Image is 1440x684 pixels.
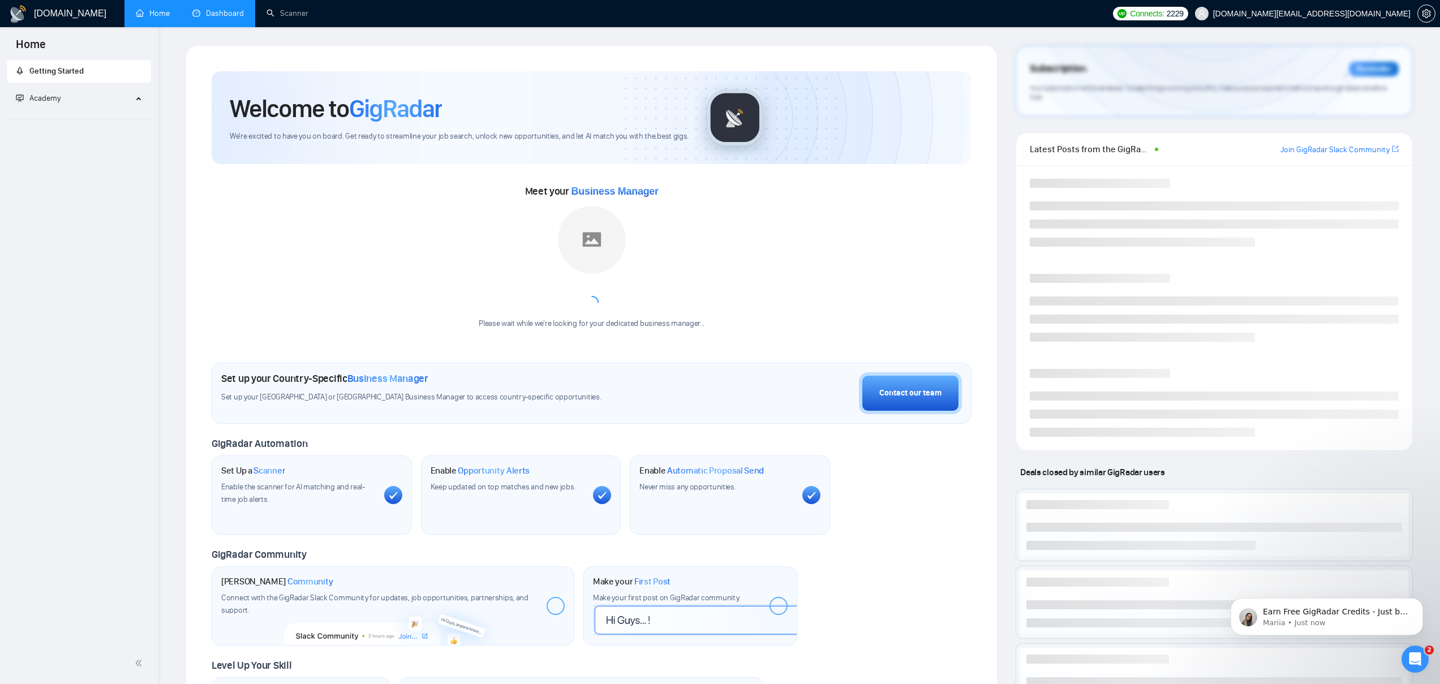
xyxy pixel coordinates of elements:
img: logo [9,5,27,23]
h1: Enable [639,465,764,476]
img: slackcommunity-bg.png [285,593,501,646]
span: user [1198,10,1206,18]
span: Keep updated on top matches and new jobs. [431,482,576,492]
iframe: Intercom live chat [1402,646,1429,673]
span: 2 [1425,646,1434,655]
span: First Post [634,576,670,587]
span: Your subscription will be renewed. To keep things running smoothly, make sure your payment method... [1030,84,1386,102]
span: Meet your [525,185,659,197]
img: upwork-logo.png [1117,9,1127,18]
span: Automatic Proposal Send [667,465,764,476]
span: We're excited to have you on board. Get ready to streamline your job search, unlock new opportuni... [230,131,689,142]
a: export [1392,144,1399,154]
span: double-left [135,657,146,669]
li: Getting Started [7,60,151,83]
span: setting [1418,9,1435,18]
iframe: Intercom notifications message [1214,574,1440,653]
span: export [1392,144,1399,153]
a: dashboardDashboard [192,8,244,18]
div: Please wait while we're looking for your dedicated business manager... [472,319,711,329]
span: Home [7,36,55,60]
span: Subscription [1030,59,1086,79]
span: fund-projection-screen [16,94,24,102]
span: Opportunity Alerts [458,465,530,476]
img: gigradar-logo.png [707,89,763,146]
h1: [PERSON_NAME] [221,576,333,587]
h1: Set Up a [221,465,285,476]
img: placeholder.png [558,206,626,274]
span: Connects: [1130,7,1164,20]
button: Contact our team [859,372,962,414]
span: GigRadar [349,93,442,124]
h1: Enable [431,465,530,476]
span: 2229 [1167,7,1184,20]
span: Community [287,576,333,587]
span: Scanner [253,465,285,476]
span: Academy [16,93,61,103]
span: Connect with the GigRadar Slack Community for updates, job opportunities, partnerships, and support. [221,593,528,615]
h1: Set up your Country-Specific [221,372,428,385]
span: rocket [16,67,24,75]
span: Make your first post on GigRadar community. [593,593,740,603]
a: searchScanner [266,8,308,18]
a: setting [1417,9,1435,18]
span: Getting Started [29,66,84,76]
a: Join GigRadar Slack Community [1280,144,1390,156]
a: homeHome [136,8,170,18]
div: Reminder [1349,62,1399,76]
span: GigRadar Community [212,548,307,561]
span: Never miss any opportunities. [639,482,736,492]
span: Deals closed by similar GigRadar users [1016,462,1169,482]
span: Business Manager [347,372,428,385]
span: Latest Posts from the GigRadar Community [1030,142,1151,156]
h1: Make your [593,576,670,587]
h1: Welcome to [230,93,442,124]
span: Academy [29,93,61,103]
span: Level Up Your Skill [212,659,291,672]
span: Enable the scanner for AI matching and real-time job alerts. [221,482,365,504]
span: Set up your [GEOGRAPHIC_DATA] or [GEOGRAPHIC_DATA] Business Manager to access country-specific op... [221,392,666,403]
span: loading [584,295,599,309]
span: GigRadar Automation [212,437,307,450]
div: Contact our team [879,387,942,399]
li: Academy Homepage [7,114,151,122]
button: setting [1417,5,1435,23]
span: Business Manager [571,186,659,197]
